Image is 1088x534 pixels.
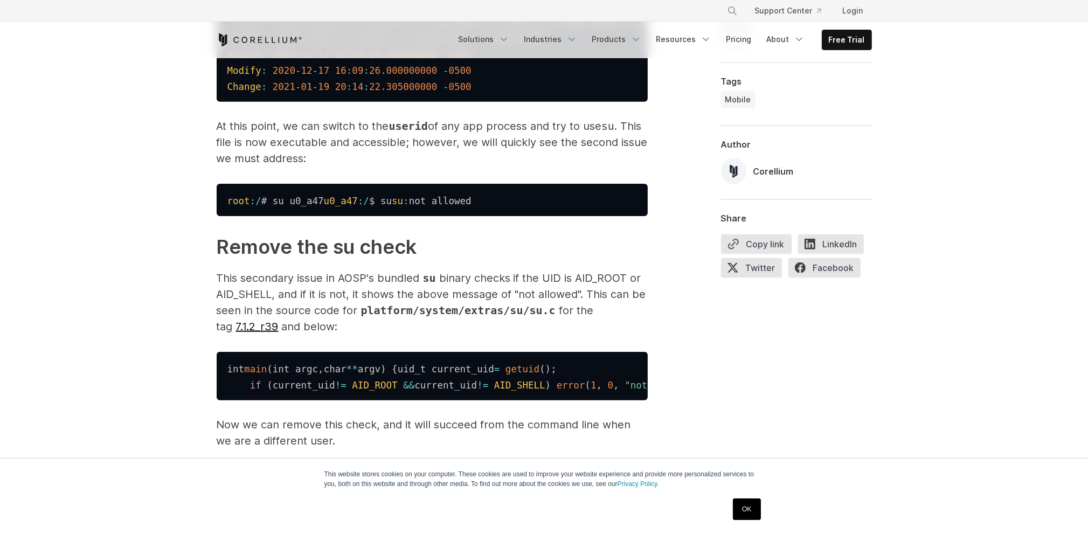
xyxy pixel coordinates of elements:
span: { [392,364,398,375]
span: 01 [301,81,313,92]
span: 22.305000000 [369,81,437,92]
span: : [261,65,267,76]
div: Navigation Menu [714,1,872,20]
div: Navigation Menu [452,30,872,50]
span: main [244,364,267,375]
a: Resources [650,30,718,49]
span: : [403,196,409,206]
code: su [601,120,614,133]
span: = [494,364,500,375]
a: Support Center [746,1,830,20]
span: Change [227,81,261,92]
span: 20 [335,81,347,92]
span: "not allowed" [625,380,698,391]
span: : [358,196,364,206]
a: Corellium Home [217,33,302,46]
a: LinkedIn [798,234,870,258]
span: ) [380,364,386,375]
span: != [477,380,488,391]
span: Twitter [721,258,782,278]
a: Solutions [452,30,516,49]
span: 0500 [449,65,472,76]
span: 16 [335,65,347,76]
a: Twitter [721,258,788,282]
span: of any app process and try to use [428,120,601,133]
span: 0500 [449,81,472,92]
span: ( [267,380,273,391]
a: Products [586,30,648,49]
span: 2020 [273,65,295,76]
span: 17 [318,65,329,76]
span: error [557,380,585,391]
img: Corellium [721,158,747,184]
span: / [255,196,261,206]
span: 14 [352,81,363,92]
a: Privacy Policy. [618,480,659,488]
a: 7.1.2_r39 [236,320,279,333]
a: About [760,30,811,49]
span: ) [545,380,551,391]
p: This secondary issue in AOSP's bundled binary checks if the UID is AID_ROOT or AID_SHELL, and if ... [217,270,648,335]
span: - [443,81,449,92]
span: su [392,196,403,206]
span: - [295,81,301,92]
h2: Remove the su check [217,232,648,261]
span: : [250,196,256,206]
code: userid [389,120,428,133]
a: Industries [518,30,584,49]
span: - [295,65,301,76]
span: int argc char argv [273,364,380,375]
button: Copy link [721,234,792,254]
code: int uid_t current_uid current_uid current_uid [227,364,710,391]
code: # su u0_a47 $ su not allowed [227,196,472,206]
span: - [313,65,318,76]
div: Author [721,139,872,150]
span: : [347,65,352,76]
span: ; [551,364,557,375]
a: Pricing [720,30,758,49]
button: Search [723,1,742,20]
a: OK [733,498,760,520]
span: ( [539,364,545,375]
span: , [597,380,602,391]
span: : [363,81,369,92]
span: LinkedIn [798,234,864,254]
span: ( [267,364,273,375]
span: - [313,81,318,92]
span: ( [585,380,591,391]
span: / [363,196,369,206]
a: Mobile [721,91,756,108]
span: Facebook [788,258,861,278]
span: 26.000000000 [369,65,437,76]
span: - [443,65,449,76]
span: 1 [591,380,597,391]
div: Share [721,213,872,224]
span: . This file is now executable and accessible; however, we will quickly see the second issue we mu... [217,120,648,165]
p: Now we can remove this check, and it will succeed from the command line when we are a different u... [217,417,648,449]
a: Facebook [788,258,867,282]
div: Corellium [753,165,794,178]
span: root [227,196,250,206]
span: != [335,380,347,391]
span: su [423,272,436,285]
span: : [347,81,352,92]
a: Login [834,1,872,20]
span: 12 [301,65,313,76]
a: Free Trial [822,30,871,50]
span: if [250,380,261,391]
p: This website stores cookies on your computer. These cookies are used to improve your website expe... [324,469,764,489]
span: , [613,380,619,391]
span: AID_ROOT [352,380,397,391]
code: platform/system/extras/su/su.c [361,304,556,317]
span: Mobile [725,94,751,105]
span: getuid [505,364,539,375]
span: 2021 [273,81,295,92]
span: AID_SHELL [494,380,545,391]
span: At this point, we can switch to the [217,120,389,133]
div: Tags [721,76,872,87]
span: Modify [227,65,261,76]
span: , [318,364,324,375]
span: : [363,65,369,76]
span: ) [545,364,551,375]
span: 19 [318,81,329,92]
